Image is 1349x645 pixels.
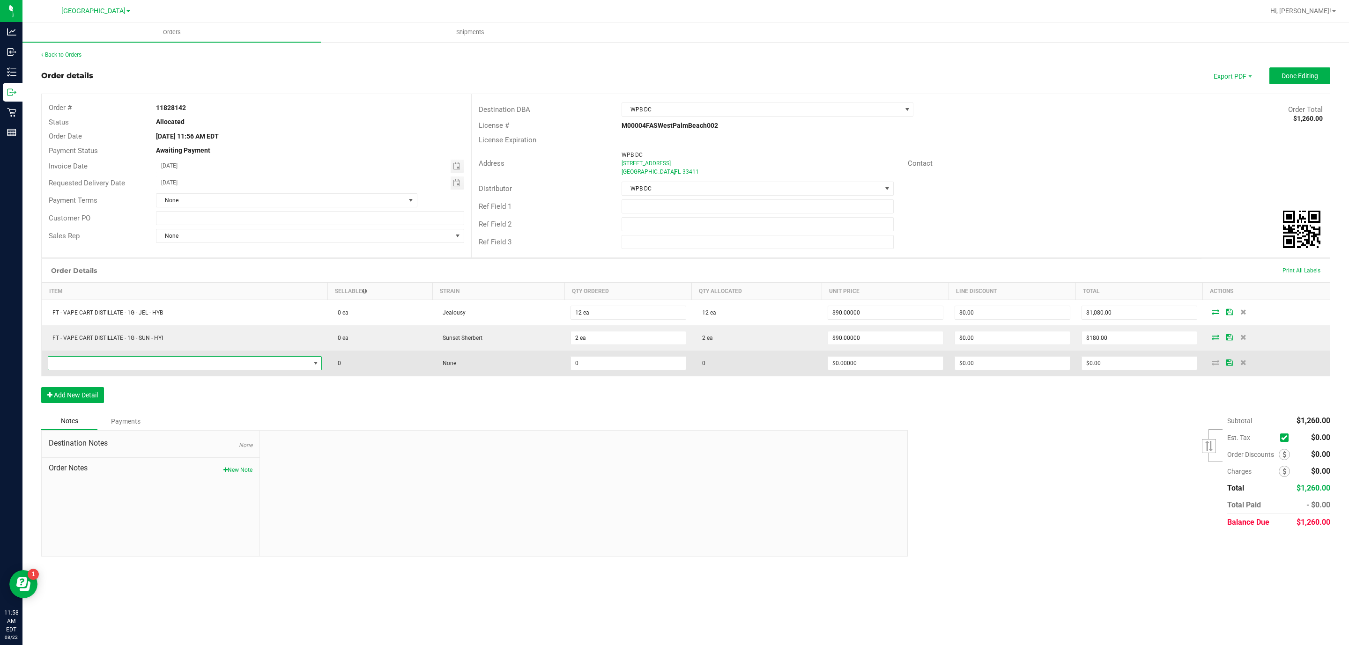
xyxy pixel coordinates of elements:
[438,335,482,341] span: Sunset Sherbert
[1269,67,1330,84] button: Done Editing
[1227,417,1252,425] span: Subtotal
[571,331,686,344] input: 0
[451,160,464,173] span: Toggle calendar
[327,283,432,300] th: Sellable
[49,438,252,449] span: Destination Notes
[1297,518,1330,527] span: $1,260.00
[49,132,82,140] span: Order Date
[1311,450,1330,459] span: $0.00
[1223,309,1237,315] span: Save Order Detail
[1237,309,1251,315] span: Delete Order Detail
[7,27,16,37] inline-svg: Analytics
[7,67,16,77] inline-svg: Inventory
[41,387,104,403] button: Add New Detail
[1297,484,1330,492] span: $1,260.00
[28,569,39,580] iframe: Resource center unread badge
[1227,518,1269,527] span: Balance Due
[9,570,37,598] iframe: Resource center
[444,28,497,37] span: Shipments
[49,214,90,222] span: Customer PO
[1082,331,1197,344] input: 0
[156,147,210,154] strong: Awaiting Payment
[479,136,536,144] span: License Expiration
[41,70,93,81] div: Order details
[41,51,82,58] a: Back to Orders
[822,283,949,300] th: Unit Price
[333,360,341,366] span: 0
[333,309,348,316] span: 0 ea
[571,306,686,319] input: 0
[1297,416,1330,425] span: $1,260.00
[156,118,185,125] strong: Allocated
[432,283,564,300] th: Strain
[1311,467,1330,476] span: $0.00
[1076,283,1203,300] th: Total
[1203,283,1330,300] th: Actions
[1204,67,1260,84] li: Export PDF
[7,108,16,117] inline-svg: Retail
[49,196,97,205] span: Payment Terms
[674,169,674,175] span: ,
[1223,359,1237,365] span: Save Order Detail
[239,442,252,448] span: None
[955,331,1070,344] input: 0
[48,309,163,316] span: FT - VAPE CART DISTILLATE - 1G - JEL - HYB
[622,182,882,195] span: WPB DC
[1227,468,1279,475] span: Charges
[41,412,97,430] div: Notes
[908,159,933,168] span: Contact
[438,309,466,316] span: Jealousy
[1227,500,1261,509] span: Total Paid
[321,22,619,42] a: Shipments
[622,169,675,175] span: [GEOGRAPHIC_DATA]
[49,232,80,240] span: Sales Rep
[1270,7,1331,15] span: Hi, [PERSON_NAME]!
[51,267,97,274] h1: Order Details
[333,335,348,341] span: 0 ea
[42,283,328,300] th: Item
[622,103,901,116] span: WPB DC
[697,309,716,316] span: 12 ea
[49,179,125,187] span: Requested Delivery Date
[1227,451,1279,458] span: Order Discounts
[61,7,126,15] span: [GEOGRAPHIC_DATA]
[697,335,713,341] span: 2 ea
[1293,115,1323,122] strong: $1,260.00
[622,122,718,129] strong: M00004FASWestPalmBeach002
[828,306,943,319] input: 0
[1288,105,1323,114] span: Order Total
[955,306,1070,319] input: 0
[49,462,252,474] span: Order Notes
[7,128,16,137] inline-svg: Reports
[571,357,686,370] input: 0
[622,160,671,167] span: [STREET_ADDRESS]
[1227,484,1244,492] span: Total
[682,169,699,175] span: 33411
[1227,434,1276,441] span: Est. Tax
[1283,211,1320,248] img: Scan me!
[7,47,16,57] inline-svg: Inbound
[622,152,643,158] span: WPB DC
[1282,267,1320,274] span: Print All Labels
[49,103,72,112] span: Order #
[479,105,530,114] span: Destination DBA
[156,132,219,140] strong: [DATE] 11:56 AM EDT
[48,335,163,341] span: FT - VAPE CART DISTILLATE - 1G - SUN - HYI
[1306,500,1330,509] span: - $0.00
[1311,433,1330,442] span: $0.00
[49,162,88,170] span: Invoice Date
[692,283,822,300] th: Qty Allocated
[4,608,18,634] p: 11:58 AM EDT
[438,360,456,366] span: None
[828,331,943,344] input: 0
[674,169,681,175] span: FL
[150,28,193,37] span: Orders
[223,466,252,474] button: New Note
[7,88,16,97] inline-svg: Outbound
[48,356,322,370] span: NO DATA FOUND
[156,194,405,207] span: None
[479,238,511,246] span: Ref Field 3
[1237,359,1251,365] span: Delete Order Detail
